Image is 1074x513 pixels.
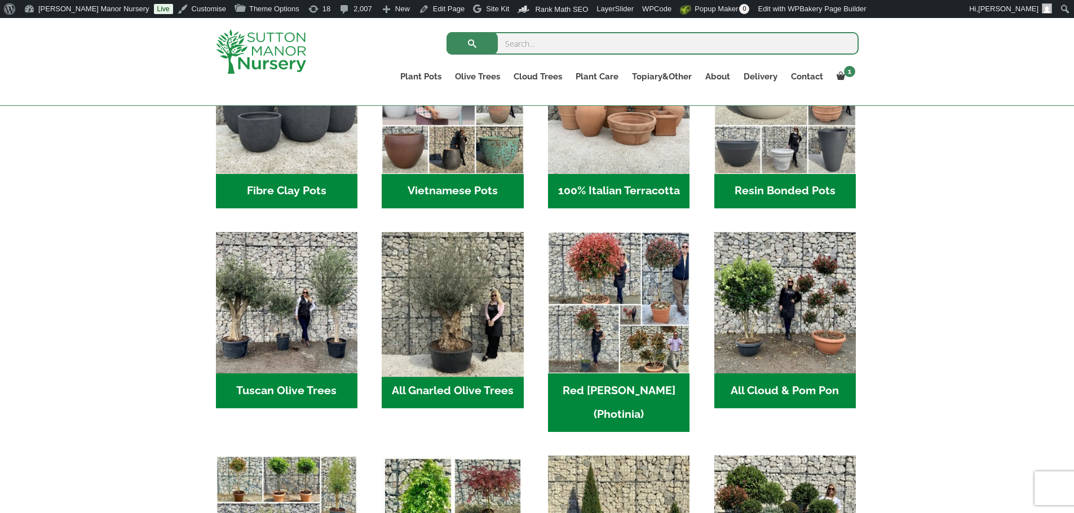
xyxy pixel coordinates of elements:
[216,373,357,408] h2: Tuscan Olive Trees
[535,5,588,14] span: Rank Math SEO
[739,4,749,14] span: 0
[382,174,523,209] h2: Vietnamese Pots
[486,5,509,13] span: Site Kit
[548,174,690,209] h2: 100% Italian Terracotta
[216,174,357,209] h2: Fibre Clay Pots
[784,69,830,84] a: Contact
[448,69,507,84] a: Olive Trees
[382,32,523,208] a: Visit product category Vietnamese Pots
[699,69,737,84] a: About
[714,232,856,408] a: Visit product category All Cloud & Pom Pon
[569,69,625,84] a: Plant Care
[216,29,306,74] img: logo
[844,66,855,77] span: 1
[382,232,523,408] a: Visit product category All Gnarled Olive Trees
[154,4,173,14] a: Live
[378,229,527,377] img: Home - 5833C5B7 31D0 4C3A 8E42 DB494A1738DB
[714,373,856,408] h2: All Cloud & Pom Pon
[737,69,784,84] a: Delivery
[548,232,690,373] img: Home - F5A23A45 75B5 4929 8FB2 454246946332
[382,373,523,408] h2: All Gnarled Olive Trees
[548,232,690,432] a: Visit product category Red Robin (Photinia)
[830,69,859,84] a: 1
[714,232,856,373] img: Home - A124EB98 0980 45A7 B835 C04B779F7765
[447,32,859,55] input: Search...
[216,232,357,408] a: Visit product category Tuscan Olive Trees
[507,69,569,84] a: Cloud Trees
[394,69,448,84] a: Plant Pots
[714,174,856,209] h2: Resin Bonded Pots
[548,373,690,432] h2: Red [PERSON_NAME] (Photinia)
[714,32,856,208] a: Visit product category Resin Bonded Pots
[978,5,1038,13] span: [PERSON_NAME]
[216,32,357,208] a: Visit product category Fibre Clay Pots
[216,232,357,373] img: Home - 7716AD77 15EA 4607 B135 B37375859F10
[548,32,690,208] a: Visit product category 100% Italian Terracotta
[625,69,699,84] a: Topiary&Other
